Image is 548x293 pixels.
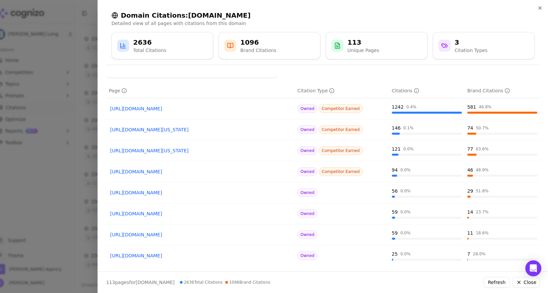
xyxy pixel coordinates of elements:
span: Owned [297,251,317,260]
div: 94 [392,167,398,173]
div: 581 [467,104,476,110]
th: page [106,83,295,98]
div: 1242 [392,104,404,110]
div: 63.6 % [476,146,489,152]
div: 14 [467,209,473,215]
div: 23.7 % [476,209,489,215]
th: totalCitationCount [389,83,465,98]
a: [URL][DOMAIN_NAME] [110,231,291,238]
span: 1096 Brand Citations [225,280,270,285]
div: Citation Type [297,87,334,94]
div: 51.8 % [476,188,489,194]
div: 74 [467,125,473,131]
span: Competitor Earned [319,146,363,155]
span: Owned [297,167,317,176]
button: Refresh [484,277,510,288]
div: 0.4 % [406,104,417,110]
a: [URL][DOMAIN_NAME][US_STATE] [110,147,291,154]
div: Citation Types [455,47,487,54]
th: brandCitationCount [465,83,540,98]
div: 18.6 % [476,230,489,236]
div: 29 [467,188,473,194]
div: 0.0 % [400,188,411,194]
span: Owned [297,125,317,134]
div: Total Citations [133,47,166,54]
div: 11 [467,230,473,236]
div: Unique Pages [347,47,379,54]
div: 121 [392,146,401,152]
a: [URL][DOMAIN_NAME] [110,252,291,259]
div: Brand Citations [240,47,276,54]
div: Page [109,87,127,94]
div: 2636 [133,38,166,47]
span: Owned [297,230,317,239]
span: 113 [106,280,115,285]
a: [URL][DOMAIN_NAME][US_STATE] [110,126,291,133]
div: 46 [467,167,473,173]
div: 50.7 % [476,125,489,131]
a: [URL][DOMAIN_NAME] [110,168,291,175]
div: 56 [392,188,398,194]
div: 7 [467,251,470,257]
div: 48.9 % [476,167,489,173]
p: page s for [106,279,175,286]
div: 28.0 % [473,251,486,257]
div: Citations [392,87,419,94]
p: Detailed view of all pages with citations from this domain [111,20,535,27]
div: 1096 [240,38,276,47]
div: 25 [392,251,398,257]
div: Brand Citations [467,87,510,94]
div: 0.1 % [403,125,414,131]
a: [URL][DOMAIN_NAME] [110,189,291,196]
div: 146 [392,125,401,131]
span: Owned [297,188,317,197]
div: 113 [347,38,379,47]
button: Close [513,277,540,288]
th: citationTypes [295,83,389,98]
a: [URL][DOMAIN_NAME] [110,210,291,217]
span: Competitor Earned [319,167,363,176]
div: 59 [392,209,398,215]
h2: Domain Citations: [DOMAIN_NAME] [111,11,535,20]
span: Owned [297,209,317,218]
div: 0.0 % [400,167,411,173]
div: 46.8 % [479,104,492,110]
span: Owned [297,146,317,155]
span: Competitor Earned [319,104,363,113]
span: 2636 Total Citations [180,280,222,285]
span: Owned [297,104,317,113]
span: Competitor Earned [319,125,363,134]
div: 0.0 % [403,146,414,152]
div: 0.0 % [400,251,411,257]
div: 0.0 % [400,230,411,236]
div: 59 [392,230,398,236]
span: [DOMAIN_NAME] [135,280,175,285]
div: 0.0 % [400,209,411,215]
a: [URL][DOMAIN_NAME] [110,105,291,112]
div: 77 [467,146,473,152]
div: 3 [455,38,487,47]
